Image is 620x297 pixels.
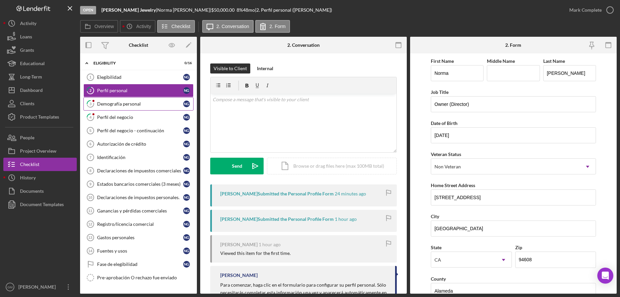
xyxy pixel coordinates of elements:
div: Dashboard [20,84,43,99]
label: Zip [515,245,522,250]
button: Activity [3,17,77,30]
button: History [3,171,77,184]
label: County [431,276,446,282]
div: N G [183,114,190,121]
div: 48 mo [243,7,255,13]
div: N G [183,74,190,81]
div: Elegibilidad [97,75,183,80]
div: N G [183,234,190,241]
div: Mark Complete [569,3,602,17]
button: Checklist [3,158,77,171]
button: Send [210,158,264,174]
button: Product Templates [3,110,77,124]
label: Last Name [543,58,565,64]
a: 10Declaraciones de impuestos personales.NG [83,191,194,204]
button: Internal [254,63,277,73]
div: Demografía personal [97,101,183,107]
tspan: 2 [89,88,91,93]
div: Pre-aprobación O rechazo fue enviado [97,275,193,280]
div: CA [434,257,441,263]
div: Checklist [129,42,148,48]
button: Activity [120,20,155,33]
div: [PERSON_NAME] [17,280,60,295]
label: Checklist [172,24,191,29]
b: [PERSON_NAME] Jewelry [101,7,156,13]
div: Viewed this item for the first time. [220,251,291,256]
div: Long-Term [20,70,42,85]
label: Middle Name [487,58,515,64]
a: 7IdentificaciónNG [83,151,194,164]
div: N G [183,194,190,201]
button: Overview [80,20,118,33]
div: | 2. Perfil personal ([PERSON_NAME]) [255,7,332,13]
a: 2Perfil personalNG [83,84,194,97]
tspan: 1 [89,75,91,79]
tspan: 12 [88,222,92,226]
a: Dashboard [3,84,77,97]
div: Educational [20,57,45,72]
button: 2. Form [255,20,290,33]
div: 8 % [237,7,243,13]
div: | [101,7,157,13]
label: Overview [94,24,114,29]
div: Loans [20,30,32,45]
div: N G [183,101,190,107]
label: Job Title [431,89,448,95]
a: 13Gastos personalesNG [83,231,194,244]
button: Project Overview [3,144,77,158]
label: 2. Form [270,24,286,29]
div: Open [80,6,96,14]
a: 1ElegibilidadNG [83,70,194,84]
label: Activity [136,24,151,29]
div: Product Templates [20,110,59,125]
div: Estados bancarios comerciales (3 meses) [97,181,183,187]
div: Grants [20,43,34,58]
tspan: 9 [89,182,91,186]
div: N G [183,167,190,174]
div: Open Intercom Messenger [597,268,613,284]
div: Norma [PERSON_NAME] | [157,7,211,13]
div: Documents [20,184,44,199]
a: 14Fuentes y usosNG [83,244,194,258]
label: Home Street Address [431,182,475,188]
button: Mark Complete [563,3,617,17]
div: Declaraciones de impuestos comerciales [97,168,183,173]
time: 2025-08-28 19:51 [335,216,357,222]
tspan: 8 [89,169,91,173]
a: 11Ganancias y pérdidas comercialesNG [83,204,194,217]
a: 5Perfil del negocio - continuaciónNG [83,124,194,137]
a: 3Demografía personalNG [83,97,194,111]
a: People [3,131,77,144]
button: Clients [3,97,77,110]
button: GM[PERSON_NAME] [3,280,77,294]
div: Send [232,158,242,174]
div: ELIGIBILITY [93,61,175,65]
div: 0 / 16 [180,61,192,65]
div: [PERSON_NAME] Submitted the Personal Profile Form [220,216,334,222]
button: Document Templates [3,198,77,211]
div: [PERSON_NAME] [220,242,258,247]
button: Grants [3,43,77,57]
a: 8Declaraciones de impuestos comercialesNG [83,164,194,177]
a: 12Registro/licencia comercialNG [83,217,194,231]
div: Perfil del negocio [97,115,183,120]
div: Perfil del negocio - continuación [97,128,183,133]
button: Documents [3,184,77,198]
a: 9Estados bancarios comerciales (3 meses)NG [83,177,194,191]
a: 4Perfil del negocioNG [83,111,194,124]
div: N G [183,181,190,187]
div: Declaraciones de impuestos personales. [97,195,183,200]
div: $50,000.00 [211,7,237,13]
a: Educational [3,57,77,70]
label: 2. Conversation [217,24,249,29]
div: N G [183,154,190,161]
div: N G [183,221,190,228]
label: City [431,213,439,219]
div: N G [183,207,190,214]
div: Gastos personales [97,235,183,240]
